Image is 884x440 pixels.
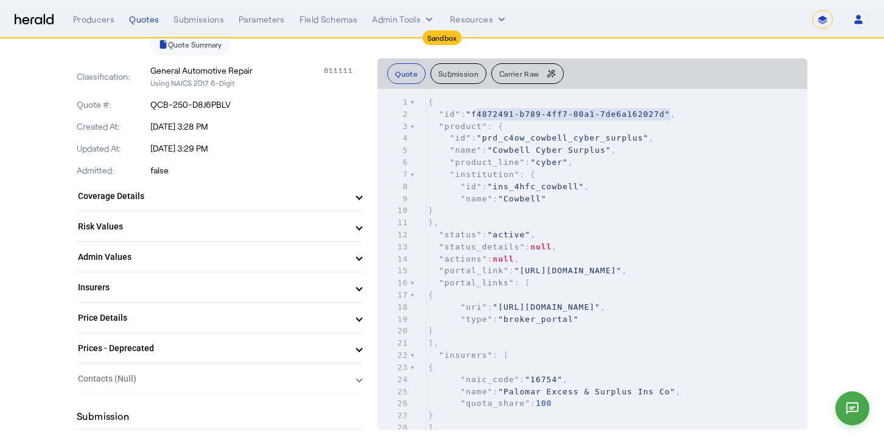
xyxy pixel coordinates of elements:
p: [DATE] 3:28 PM [150,120,363,133]
span: : , [428,145,616,155]
div: 13 [377,241,410,253]
p: Updated At: [77,142,148,155]
span: : , [428,182,589,191]
p: [DATE] 3:29 PM [150,142,363,155]
span: : { [428,122,503,131]
herald-code-block: quote [377,89,807,430]
span: : , [428,254,519,264]
button: Quote [387,63,426,84]
span: "product_line" [450,158,525,167]
span: : , [428,242,557,251]
span: : , [428,158,573,167]
div: 811111 [324,65,363,77]
span: "Cowbell" [498,194,546,203]
span: } [428,411,433,420]
mat-expansion-panel-header: Risk Values [77,212,363,241]
mat-panel-title: Prices - Deprecated [78,342,347,355]
span: null [530,242,552,251]
mat-expansion-panel-header: Admin Values [77,242,363,271]
span: : , [428,266,627,275]
div: 1 [377,96,410,108]
span: "name" [450,145,482,155]
span: "Palomar Excess & Surplus Ins Co" [498,387,675,396]
p: Created At: [77,120,148,133]
span: "id" [460,182,482,191]
span: { [428,97,433,107]
div: 17 [377,289,410,301]
span: { [428,290,433,299]
mat-expansion-panel-header: Insurers [77,273,363,302]
mat-panel-title: Insurers [78,281,347,294]
div: 21 [377,337,410,349]
span: "id" [439,110,460,119]
span: "naic_code" [460,375,519,384]
mat-panel-title: Price Details [78,312,347,324]
span: "prd_c4ow_cowbell_cyber_surplus" [477,133,648,142]
span: : , [428,230,536,239]
div: 8 [377,181,410,193]
mat-expansion-panel-header: Coverage Details [77,181,363,211]
span: "broker_portal" [498,315,578,324]
span: "status_details" [439,242,525,251]
div: Sandbox [423,30,462,45]
div: 3 [377,120,410,133]
span: ], [428,423,439,432]
div: 20 [377,325,410,337]
p: QCB-250-D8J6PBLV [150,99,363,111]
div: 22 [377,349,410,361]
span: "insurers" [439,351,493,360]
span: "cyber" [530,158,568,167]
div: 26 [377,397,410,410]
div: 2 [377,108,410,120]
div: 5 [377,144,410,156]
mat-expansion-panel-header: Prices - Deprecated [77,333,363,363]
span: : [ [428,351,509,360]
button: Resources dropdown menu [450,13,508,26]
div: 24 [377,374,410,386]
span: Carrier Raw [499,70,539,77]
div: 7 [377,169,410,181]
div: Quotes [129,13,159,26]
span: : , [428,387,681,396]
span: "[URL][DOMAIN_NAME]" [493,302,600,312]
div: 18 [377,301,410,313]
div: 28 [377,422,410,434]
span: { [428,363,433,372]
span: "portal_link" [439,266,509,275]
div: 12 [377,229,410,241]
span: : [428,315,578,324]
button: Carrier Raw [491,63,564,84]
span: "Cowbell Cyber Surplus" [488,145,611,155]
span: "ins_4hfc_cowbell" [488,182,584,191]
span: : [428,194,546,203]
div: Producers [73,13,114,26]
mat-expansion-panel-header: Price Details [77,303,363,332]
span: : , [428,110,675,119]
p: Quote #: [77,99,148,111]
mat-panel-title: Risk Values [78,220,347,233]
div: 10 [377,204,410,217]
p: Admitted: [77,164,148,176]
span: : { [428,170,536,179]
span: "16754" [525,375,563,384]
button: internal dropdown menu [372,13,435,26]
div: 6 [377,156,410,169]
mat-panel-title: Coverage Details [78,190,347,203]
span: } [428,326,433,335]
div: Parameters [239,13,285,26]
span: } [428,206,433,215]
div: 16 [377,277,410,289]
span: "active" [488,230,531,239]
span: }, [428,218,439,227]
p: Classification: [77,71,148,83]
span: ], [428,338,439,347]
button: Submission [430,63,486,84]
span: : , [428,133,654,142]
h4: Submission [77,409,129,424]
span: "status" [439,230,482,239]
span: : , [428,302,605,312]
div: 14 [377,253,410,265]
span: : , [428,375,568,384]
img: Herald Logo [15,14,54,26]
span: "institution" [450,170,520,179]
